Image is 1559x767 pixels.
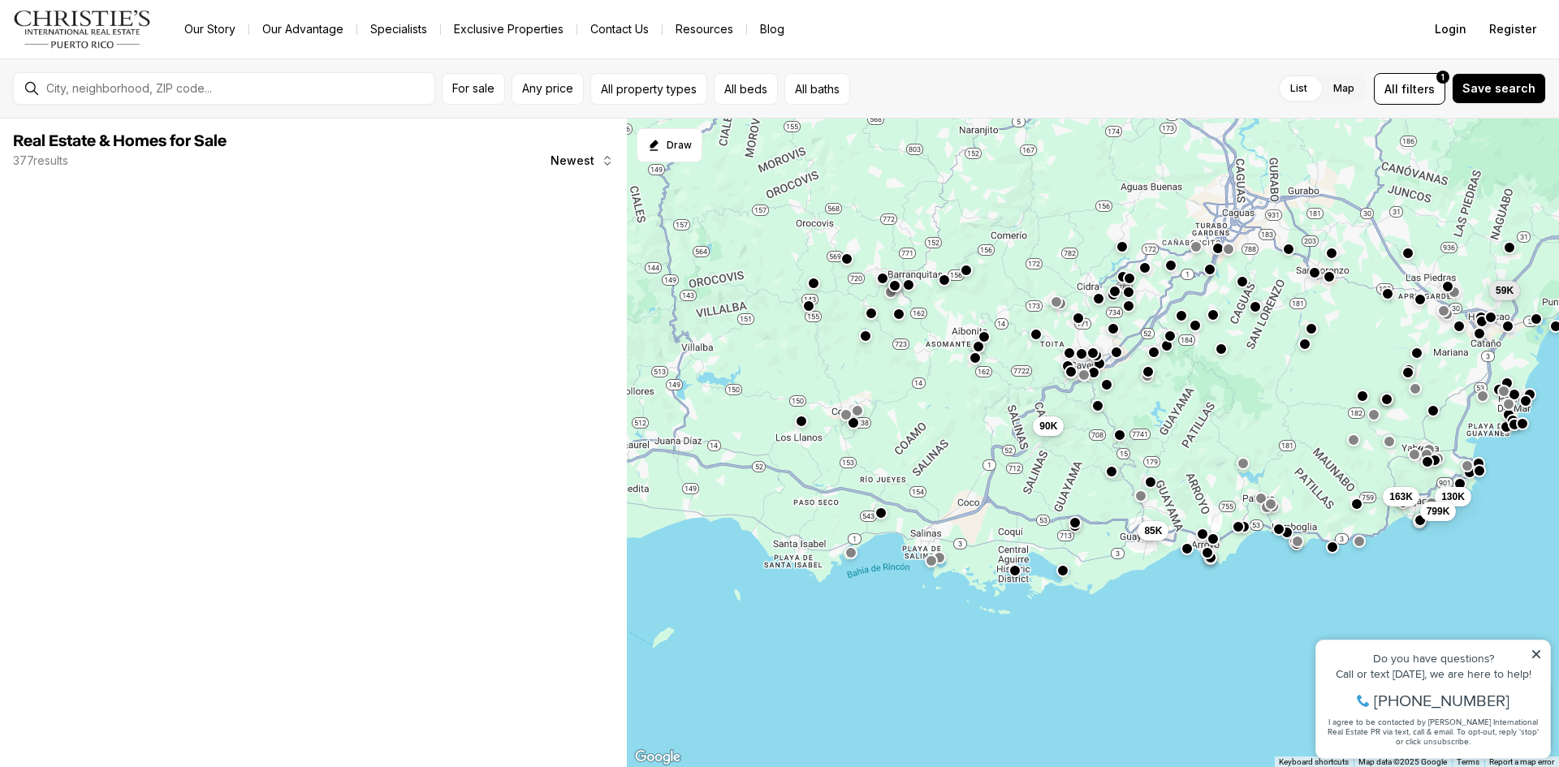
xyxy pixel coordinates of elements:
[1138,521,1168,541] button: 85K
[714,73,778,105] button: All beds
[1489,281,1520,300] button: 59K
[551,154,594,167] span: Newest
[17,37,235,48] div: Do you have questions?
[1144,524,1162,537] span: 85K
[512,73,584,105] button: Any price
[17,52,235,63] div: Call or text [DATE], we are here to help!
[441,18,577,41] a: Exclusive Properties
[13,133,227,149] span: Real Estate & Homes for Sale
[1277,74,1320,103] label: List
[1320,74,1367,103] label: Map
[1462,82,1535,95] span: Save search
[452,82,494,95] span: For sale
[1033,416,1064,436] button: 90K
[1384,80,1398,97] span: All
[522,82,573,95] span: Any price
[442,73,505,105] button: For sale
[1389,490,1413,503] span: 163K
[1039,420,1057,433] span: 90K
[1427,505,1450,518] span: 799K
[249,18,356,41] a: Our Advantage
[1435,487,1471,506] button: 130K
[67,76,202,93] span: [PHONE_NUMBER]
[1441,490,1465,503] span: 130K
[1479,13,1546,45] button: Register
[171,18,248,41] a: Our Story
[1420,502,1457,521] button: 799K
[1401,80,1435,97] span: filters
[13,154,68,167] p: 377 results
[1383,487,1419,506] button: 163K
[1452,73,1546,104] button: Save search
[747,18,797,41] a: Blog
[1425,13,1476,45] button: Login
[20,100,231,131] span: I agree to be contacted by [PERSON_NAME] International Real Estate PR via text, call & email. To ...
[637,128,702,162] button: Start drawing
[357,18,440,41] a: Specialists
[541,144,624,177] button: Newest
[663,18,746,41] a: Resources
[1489,23,1536,36] span: Register
[13,10,152,49] img: logo
[590,73,707,105] button: All property types
[1435,23,1466,36] span: Login
[1496,284,1514,297] span: 59K
[1441,71,1445,84] span: 1
[784,73,850,105] button: All baths
[1374,73,1445,105] button: Allfilters1
[577,18,662,41] button: Contact Us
